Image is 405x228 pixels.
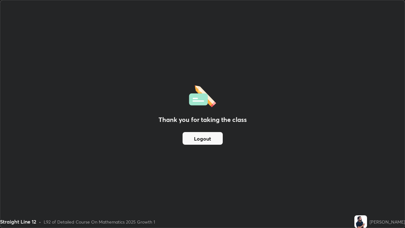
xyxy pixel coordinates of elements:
[370,218,405,225] div: [PERSON_NAME]
[354,215,367,228] img: d555e2c214c544948a5787e7ef02be78.jpg
[39,218,41,225] div: •
[159,115,247,124] h2: Thank you for taking the class
[183,132,223,145] button: Logout
[189,83,216,107] img: offlineFeedback.1438e8b3.svg
[44,218,155,225] div: L92 of Detailed Course On Mathematics 2025 Growth 1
